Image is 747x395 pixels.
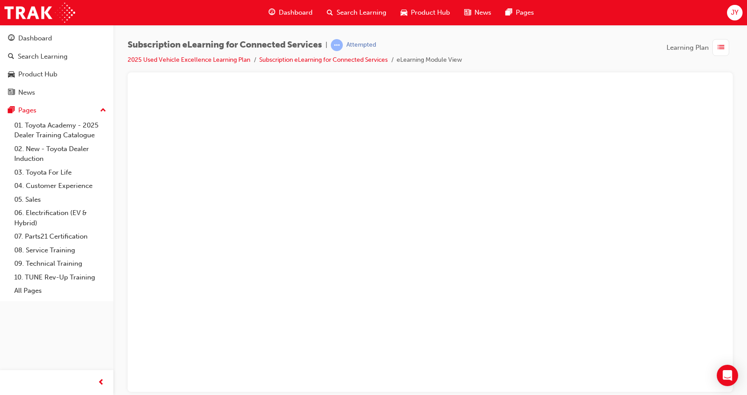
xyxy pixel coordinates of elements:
[11,142,110,166] a: 02. New - Toyota Dealer Induction
[11,119,110,142] a: 01. Toyota Academy - 2025 Dealer Training Catalogue
[320,4,394,22] a: search-iconSearch Learning
[718,42,724,53] span: list-icon
[8,53,14,61] span: search-icon
[128,40,322,50] span: Subscription eLearning for Connected Services
[8,35,15,43] span: guage-icon
[18,69,57,80] div: Product Hub
[667,43,709,53] span: Learning Plan
[18,88,35,98] div: News
[457,4,498,22] a: news-iconNews
[474,8,491,18] span: News
[98,377,104,388] span: prev-icon
[11,166,110,180] a: 03. Toyota For Life
[401,7,407,18] span: car-icon
[8,107,15,115] span: pages-icon
[11,257,110,271] a: 09. Technical Training
[346,41,376,49] div: Attempted
[11,193,110,207] a: 05. Sales
[727,5,743,20] button: JY
[18,105,36,116] div: Pages
[11,206,110,230] a: 06. Electrification (EV & Hybrid)
[4,84,110,101] a: News
[4,30,110,47] a: Dashboard
[11,271,110,284] a: 10. TUNE Rev-Up Training
[327,7,333,18] span: search-icon
[506,7,512,18] span: pages-icon
[18,52,68,62] div: Search Learning
[269,7,275,18] span: guage-icon
[331,39,343,51] span: learningRecordVerb_ATTEMPT-icon
[4,66,110,83] a: Product Hub
[8,89,15,97] span: news-icon
[259,56,388,64] a: Subscription eLearning for Connected Services
[325,40,327,50] span: |
[516,8,534,18] span: Pages
[18,33,52,44] div: Dashboard
[279,8,313,18] span: Dashboard
[394,4,457,22] a: car-iconProduct Hub
[261,4,320,22] a: guage-iconDashboard
[464,7,471,18] span: news-icon
[337,8,386,18] span: Search Learning
[100,105,106,116] span: up-icon
[717,365,738,386] div: Open Intercom Messenger
[4,48,110,65] a: Search Learning
[11,243,110,257] a: 08. Service Training
[4,3,75,23] img: Trak
[8,71,15,79] span: car-icon
[731,8,739,18] span: JY
[498,4,541,22] a: pages-iconPages
[11,284,110,298] a: All Pages
[11,230,110,243] a: 07. Parts21 Certification
[4,102,110,119] button: Pages
[128,56,250,64] a: 2025 Used Vehicle Excellence Learning Plan
[4,28,110,102] button: DashboardSearch LearningProduct HubNews
[667,39,733,56] button: Learning Plan
[397,55,462,65] li: eLearning Module View
[411,8,450,18] span: Product Hub
[11,179,110,193] a: 04. Customer Experience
